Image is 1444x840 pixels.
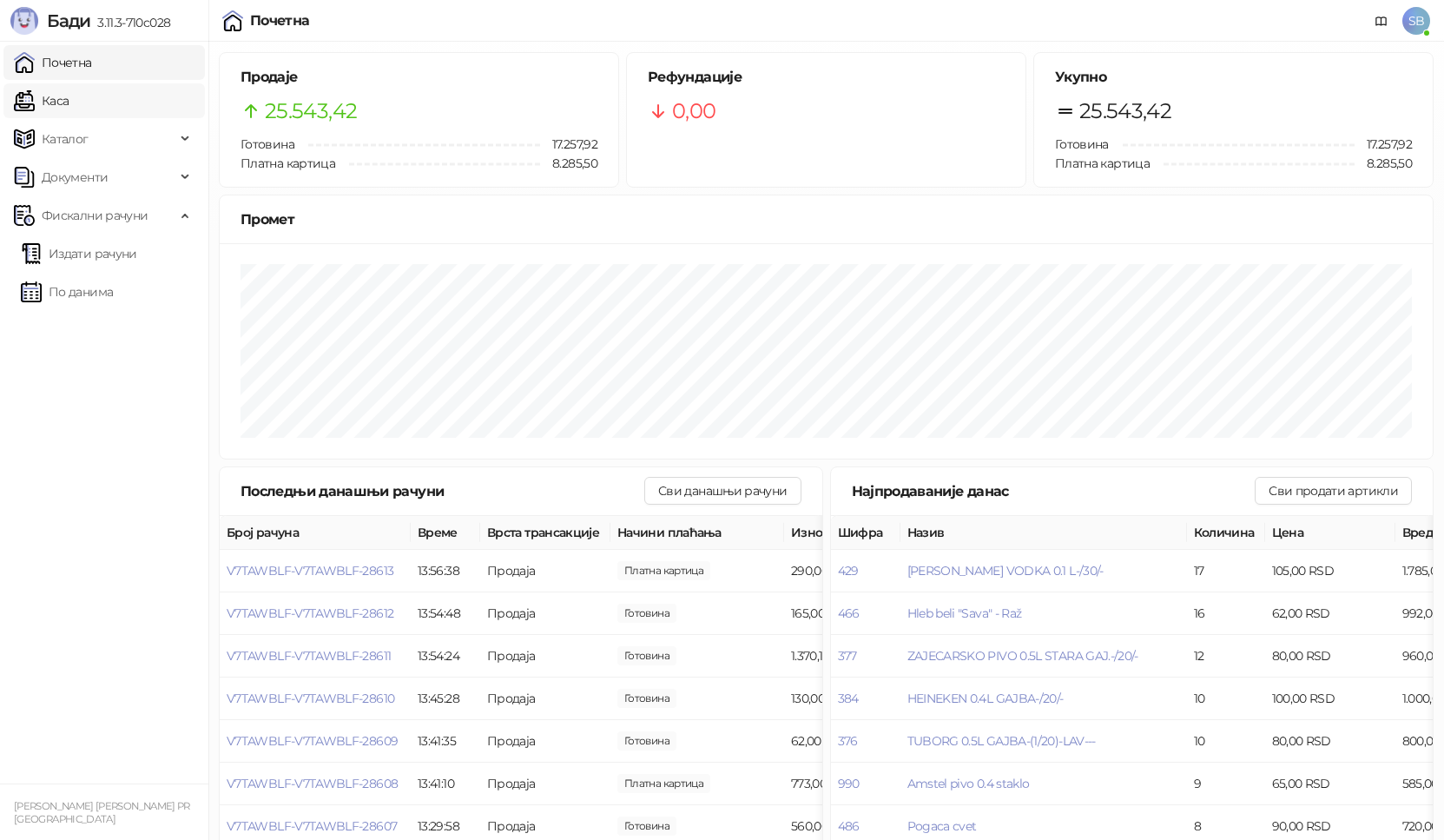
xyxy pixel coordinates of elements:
[10,7,38,35] img: Logo
[838,605,860,621] button: 466
[47,10,90,31] span: Бади
[227,563,393,579] button: V7TAWBLF-V7TAWBLF-28613
[617,646,676,665] span: 1.370,15
[784,592,914,635] td: 165,00 RSD
[1355,135,1412,154] span: 17.257,92
[1255,477,1412,505] button: Сви продати артикли
[1187,678,1265,720] td: 10
[784,550,914,592] td: 290,00 RSD
[227,691,394,706] button: V7TAWBLF-V7TAWBLF-28610
[617,689,676,708] span: 130,00
[907,818,977,834] button: Pogaca cvet
[1265,516,1395,550] th: Цена
[265,95,357,128] span: 25.543,42
[480,763,610,805] td: Продаја
[831,516,900,550] th: Шифра
[241,208,1412,230] div: Промет
[617,774,710,793] span: 773,00
[227,818,397,834] button: V7TAWBLF-V7TAWBLF-28607
[784,763,914,805] td: 773,00 RSD
[241,480,644,502] div: Последњи данашњи рачуни
[1187,720,1265,763] td: 10
[784,720,914,763] td: 62,00 RSD
[241,67,597,88] h5: Продаје
[907,691,1064,706] button: HEINEKEN 0.4L GAJBA-/20/-
[540,135,597,154] span: 17.257,92
[21,236,137,271] a: Издати рачуни
[838,776,860,791] button: 990
[1368,7,1395,35] a: Документација
[907,563,1104,579] button: [PERSON_NAME] VODKA 0.1 L-/30/-
[411,678,480,720] td: 13:45:28
[784,635,914,678] td: 1.370,15 RSD
[617,604,676,623] span: 165,00
[1079,95,1171,128] span: 25.543,42
[784,678,914,720] td: 130,00 RSD
[838,733,858,749] button: 376
[907,648,1138,664] button: ZAJECARSKO PIVO 0.5L STARA GAJ.-/20/-
[907,605,1022,621] button: Hleb beli "Sava" - Raž
[1265,592,1395,635] td: 62,00 RSD
[838,691,859,706] button: 384
[672,95,715,128] span: 0,00
[1055,136,1109,152] span: Готовина
[1265,635,1395,678] td: 80,00 RSD
[900,516,1187,550] th: Назив
[1187,592,1265,635] td: 16
[14,800,190,825] small: [PERSON_NAME] [PERSON_NAME] PR [GEOGRAPHIC_DATA]
[1265,720,1395,763] td: 80,00 RSD
[1402,7,1430,35] span: SB
[411,763,480,805] td: 13:41:10
[540,154,597,173] span: 8.285,50
[250,14,310,28] div: Почетна
[644,477,801,505] button: Сви данашњи рачуни
[227,605,393,621] button: V7TAWBLF-V7TAWBLF-28612
[227,776,398,791] button: V7TAWBLF-V7TAWBLF-28608
[838,648,857,664] button: 377
[241,136,294,152] span: Готовина
[838,818,860,834] button: 486
[907,733,1096,749] button: TUBORG 0.5L GAJBA-(1/20)-LAV---
[784,516,914,550] th: Износ
[1187,763,1265,805] td: 9
[907,776,1030,791] button: Amstel pivo 0.4 staklo
[227,733,398,749] button: V7TAWBLF-V7TAWBLF-28609
[42,198,148,233] span: Фискални рачуни
[838,563,859,579] button: 429
[480,678,610,720] td: Продаја
[411,592,480,635] td: 13:54:48
[617,817,676,836] span: 560,00
[1187,635,1265,678] td: 12
[617,561,710,580] span: 290,00
[1265,763,1395,805] td: 65,00 RSD
[617,731,676,751] span: 62,00
[42,122,89,156] span: Каталог
[1187,550,1265,592] td: 17
[1055,67,1412,88] h5: Укупно
[220,516,411,550] th: Број рачуна
[411,550,480,592] td: 13:56:38
[480,550,610,592] td: Продаја
[241,155,335,171] span: Платна картица
[1355,154,1412,173] span: 8.285,50
[480,635,610,678] td: Продаја
[852,480,1256,502] div: Најпродаваније данас
[1265,678,1395,720] td: 100,00 RSD
[227,648,391,664] button: V7TAWBLF-V7TAWBLF-28611
[14,45,92,80] a: Почетна
[21,274,113,309] a: По данима
[610,516,784,550] th: Начини плаћања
